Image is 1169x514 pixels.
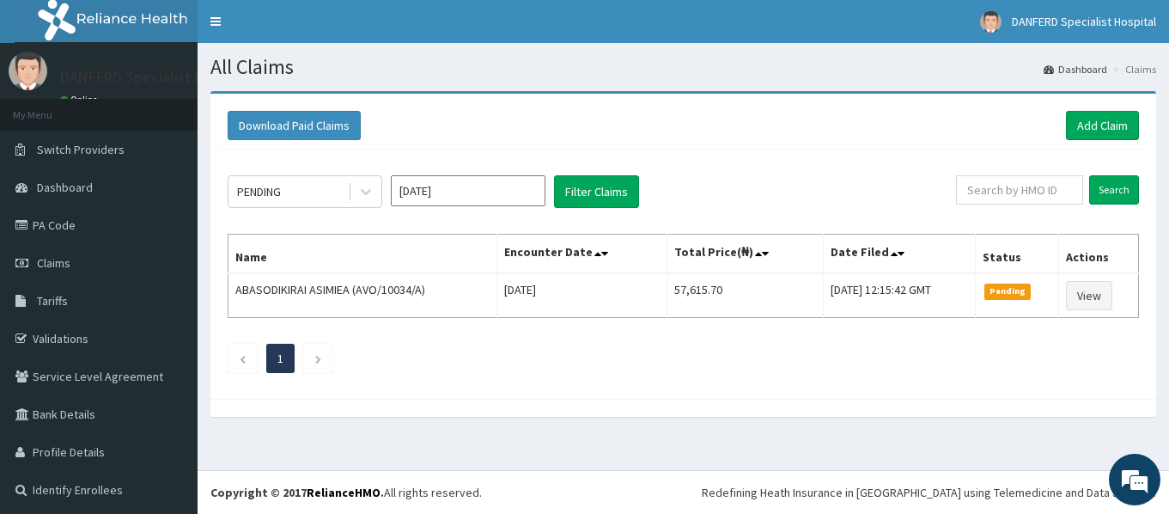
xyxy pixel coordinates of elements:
[975,235,1058,274] th: Status
[1109,62,1156,76] li: Claims
[956,175,1083,205] input: Search by HMO ID
[702,484,1156,501] div: Redefining Heath Insurance in [GEOGRAPHIC_DATA] using Telemedicine and Data Science!
[60,94,101,106] a: Online
[239,351,247,366] a: Previous page
[228,235,497,274] th: Name
[237,183,281,200] div: PENDING
[228,111,361,140] button: Download Paid Claims
[210,485,384,500] strong: Copyright © 2017 .
[667,235,824,274] th: Total Price(₦)
[1089,175,1139,205] input: Search
[984,284,1032,299] span: Pending
[277,351,283,366] a: Page 1 is your current page
[554,175,639,208] button: Filter Claims
[667,273,824,318] td: 57,615.70
[37,293,68,309] span: Tariffs
[9,52,47,90] img: User Image
[1066,111,1139,140] a: Add Claim
[824,235,975,274] th: Date Filed
[210,56,1156,78] h1: All Claims
[497,273,667,318] td: [DATE]
[1012,14,1156,29] span: DANFERD Specialist Hospital
[37,142,125,157] span: Switch Providers
[314,351,322,366] a: Next page
[37,255,70,271] span: Claims
[198,470,1169,514] footer: All rights reserved.
[980,11,1002,33] img: User Image
[824,273,975,318] td: [DATE] 12:15:42 GMT
[497,235,667,274] th: Encounter Date
[1044,62,1107,76] a: Dashboard
[307,485,381,500] a: RelianceHMO
[391,175,545,206] input: Select Month and Year
[228,273,497,318] td: ABASODIKIRAI ASIMIEA (AVO/10034/A)
[1066,281,1112,310] a: View
[1058,235,1138,274] th: Actions
[37,180,93,195] span: Dashboard
[60,70,252,85] p: DANFERD Specialist Hospital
